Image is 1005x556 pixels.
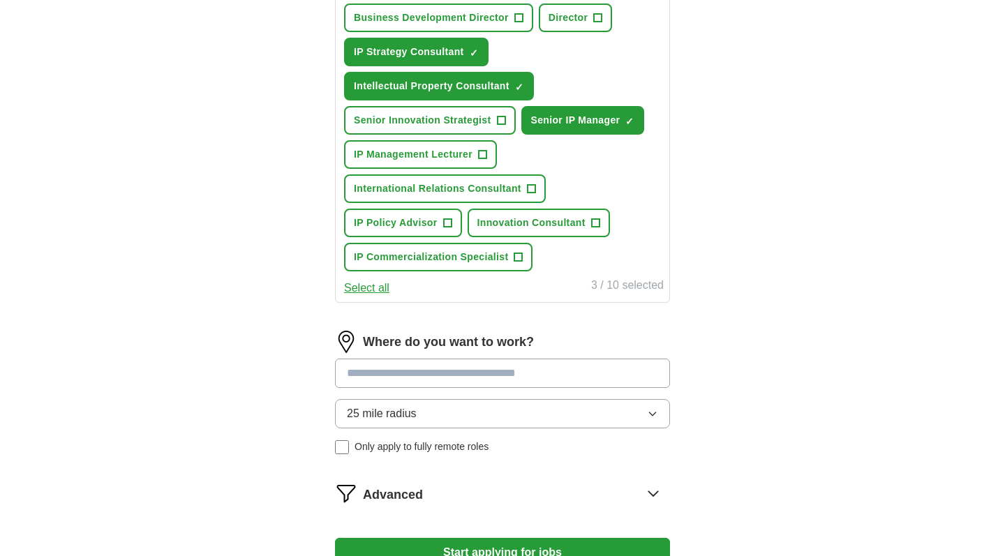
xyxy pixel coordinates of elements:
span: Innovation Consultant [477,216,586,230]
button: IP Commercialization Specialist [344,243,533,271]
span: Senior IP Manager [531,113,620,128]
span: ✓ [470,47,478,59]
label: Where do you want to work? [363,333,534,352]
button: Senior IP Manager✓ [521,106,645,135]
span: IP Commercialization Specialist [354,250,508,264]
button: Intellectual Property Consultant✓ [344,72,534,100]
button: International Relations Consultant [344,174,546,203]
span: International Relations Consultant [354,181,521,196]
button: Director [539,3,612,32]
button: Innovation Consultant [468,209,610,237]
button: Select all [344,280,389,296]
span: Intellectual Property Consultant [354,79,509,93]
span: Director [549,10,588,25]
span: IP Policy Advisor [354,216,438,230]
button: IP Management Lecturer [344,140,497,169]
span: IP Management Lecturer [354,147,472,162]
button: Business Development Director [344,3,533,32]
div: 3 / 10 selected [591,277,664,296]
button: IP Strategy Consultant✓ [344,38,489,66]
span: IP Strategy Consultant [354,45,464,59]
img: filter [335,482,357,504]
span: ✓ [625,116,634,127]
button: Senior Innovation Strategist [344,106,516,135]
button: 25 mile radius [335,399,670,428]
button: IP Policy Advisor [344,209,462,237]
span: ✓ [515,82,523,93]
span: Advanced [363,486,423,504]
img: location.png [335,331,357,353]
input: Only apply to fully remote roles [335,440,349,454]
span: 25 mile radius [347,405,417,422]
span: Business Development Director [354,10,509,25]
span: Senior Innovation Strategist [354,113,491,128]
span: Only apply to fully remote roles [355,439,489,454]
